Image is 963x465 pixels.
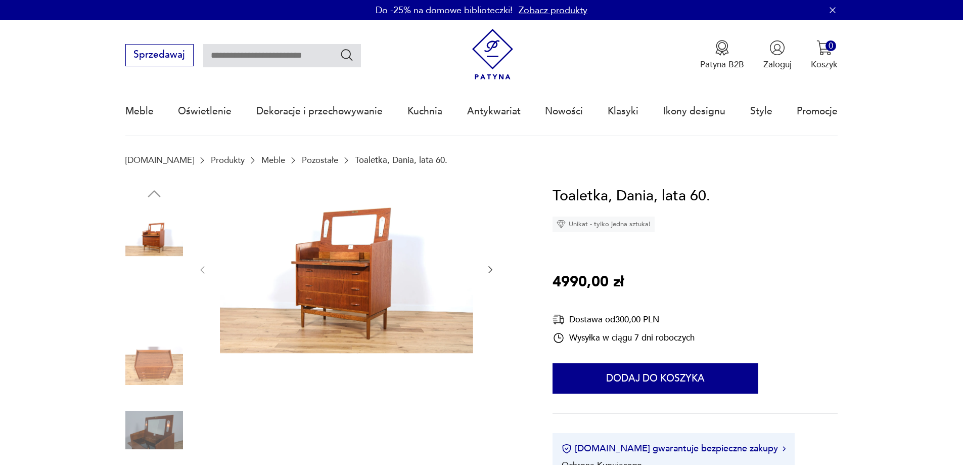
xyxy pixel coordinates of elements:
[811,40,838,70] button: 0Koszyk
[125,155,194,165] a: [DOMAIN_NAME]
[763,40,792,70] button: Zaloguj
[125,52,194,60] a: Sprzedawaj
[553,217,655,232] div: Unikat - tylko jedna sztuka!
[826,40,836,51] div: 0
[797,88,838,135] a: Promocje
[467,88,521,135] a: Antykwariat
[220,185,473,354] img: Zdjęcie produktu Toaletka, Dania, lata 60.
[553,313,695,326] div: Dostawa od 300,00 PLN
[608,88,638,135] a: Klasyki
[178,88,232,135] a: Oświetlenie
[562,442,786,455] button: [DOMAIN_NAME] gwarantuje bezpieczne zakupy
[750,88,772,135] a: Style
[125,208,183,266] img: Zdjęcie produktu Toaletka, Dania, lata 60.
[211,155,245,165] a: Produkty
[340,48,354,62] button: Szukaj
[355,155,447,165] p: Toaletka, Dania, lata 60.
[553,332,695,344] div: Wysyłka w ciągu 7 dni roboczych
[467,29,518,80] img: Patyna - sklep z meblami i dekoracjami vintage
[553,363,758,394] button: Dodaj do koszyka
[714,40,730,56] img: Ikona medalu
[553,313,565,326] img: Ikona dostawy
[125,337,183,395] img: Zdjęcie produktu Toaletka, Dania, lata 60.
[261,155,285,165] a: Meble
[553,271,624,294] p: 4990,00 zł
[700,59,744,70] p: Patyna B2B
[553,185,710,208] h1: Toaletka, Dania, lata 60.
[700,40,744,70] a: Ikona medaluPatyna B2B
[125,272,183,330] img: Zdjęcie produktu Toaletka, Dania, lata 60.
[125,401,183,459] img: Zdjęcie produktu Toaletka, Dania, lata 60.
[783,446,786,451] img: Ikona strzałki w prawo
[816,40,832,56] img: Ikona koszyka
[562,444,572,454] img: Ikona certyfikatu
[302,155,338,165] a: Pozostałe
[376,4,513,17] p: Do -25% na domowe biblioteczki!
[519,4,587,17] a: Zobacz produkty
[769,40,785,56] img: Ikonka użytkownika
[763,59,792,70] p: Zaloguj
[407,88,442,135] a: Kuchnia
[700,40,744,70] button: Patyna B2B
[125,44,194,66] button: Sprzedawaj
[663,88,725,135] a: Ikony designu
[557,220,566,229] img: Ikona diamentu
[811,59,838,70] p: Koszyk
[256,88,383,135] a: Dekoracje i przechowywanie
[545,88,583,135] a: Nowości
[125,88,154,135] a: Meble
